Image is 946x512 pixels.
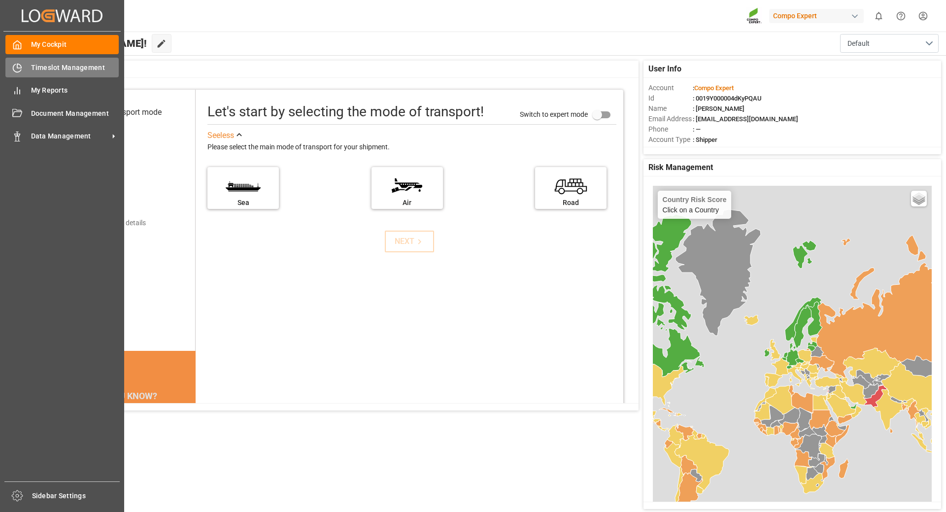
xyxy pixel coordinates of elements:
span: : [693,84,734,92]
div: Road [540,198,602,208]
span: User Info [648,63,681,75]
img: Screenshot%202023-09-29%20at%2010.02.21.png_1712312052.png [746,7,762,25]
span: Switch to expert mode [520,110,588,118]
span: Timeslot Management [31,63,119,73]
div: Compo Expert [769,9,864,23]
span: : [PERSON_NAME] [693,105,744,112]
div: Please select the main mode of transport for your shipment. [207,141,616,153]
span: Id [648,93,693,103]
span: Email Address [648,114,693,124]
span: Account Type [648,135,693,145]
span: Data Management [31,131,109,141]
span: Phone [648,124,693,135]
span: Risk Management [648,162,713,173]
button: NEXT [385,231,434,252]
button: show 0 new notifications [868,5,890,27]
span: Document Management [31,108,119,119]
span: Default [847,38,870,49]
h4: Country Risk Score [663,196,727,204]
div: NEXT [395,236,425,247]
button: Compo Expert [769,6,868,25]
span: : [EMAIL_ADDRESS][DOMAIN_NAME] [693,115,798,123]
span: Compo Expert [694,84,734,92]
a: Layers [911,191,927,206]
a: My Cockpit [5,35,119,54]
span: : 0019Y000004dKyPQAU [693,95,762,102]
a: Timeslot Management [5,58,119,77]
span: Name [648,103,693,114]
div: Click on a Country [663,196,727,214]
span: My Reports [31,85,119,96]
div: Sea [212,198,274,208]
div: DID YOU KNOW? [53,385,196,406]
div: See less [207,130,234,141]
span: Sidebar Settings [32,491,120,501]
button: Help Center [890,5,912,27]
span: Account [648,83,693,93]
div: Let's start by selecting the mode of transport! [207,102,484,122]
button: open menu [840,34,939,53]
span: My Cockpit [31,39,119,50]
span: : Shipper [693,136,717,143]
span: : — [693,126,701,133]
div: Air [376,198,438,208]
span: Hello [PERSON_NAME]! [41,34,147,53]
